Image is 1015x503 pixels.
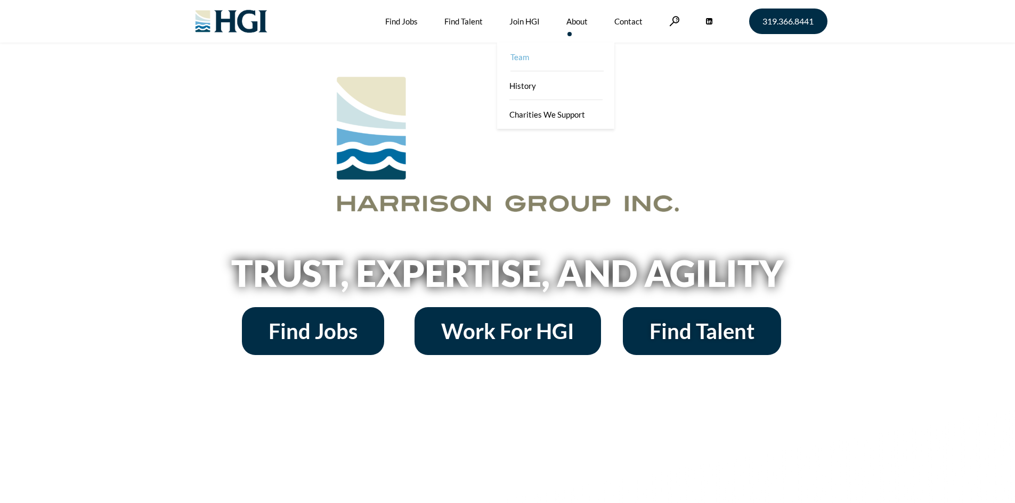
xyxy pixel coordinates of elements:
span: Find Talent [649,320,754,342]
a: Search [669,16,680,26]
a: 319.366.8441 [749,9,827,34]
span: Find Jobs [269,320,358,342]
a: History [497,71,614,100]
a: Team [498,43,615,71]
a: Find Jobs [242,307,384,355]
a: Find Talent [623,307,781,355]
a: Charities We Support [497,100,614,129]
a: Work For HGI [415,307,601,355]
span: Work For HGI [441,320,574,342]
h2: Trust, Expertise, and Agility [204,255,811,291]
span: 319.366.8441 [762,17,814,26]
